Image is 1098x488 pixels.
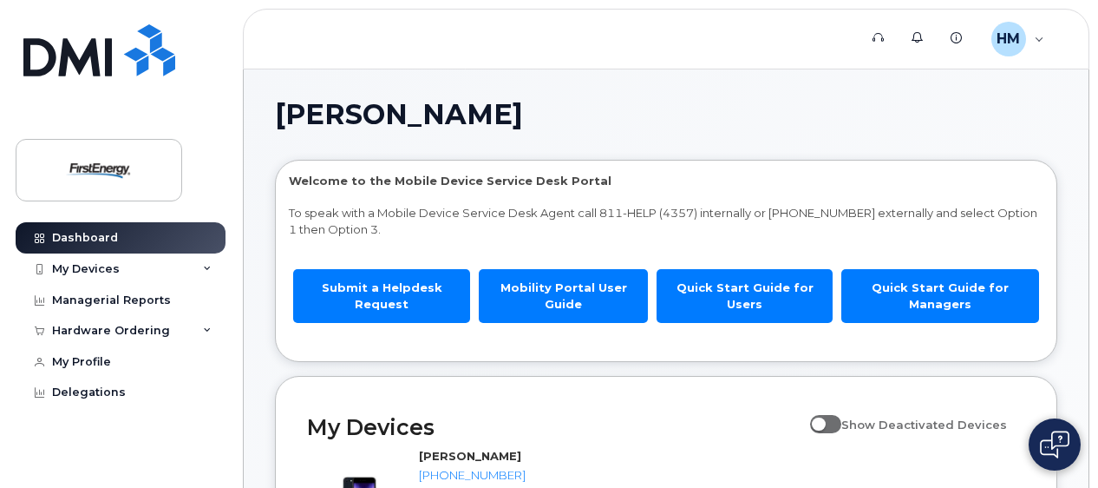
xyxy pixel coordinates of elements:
[657,269,833,322] a: Quick Start Guide for Users
[307,414,801,440] h2: My Devices
[841,269,1039,322] a: Quick Start Guide for Managers
[810,408,824,422] input: Show Deactivated Devices
[479,269,648,322] a: Mobility Portal User Guide
[419,467,526,484] div: [PHONE_NUMBER]
[289,205,1043,237] p: To speak with a Mobile Device Service Desk Agent call 811-HELP (4357) internally or [PHONE_NUMBER...
[275,102,523,128] span: [PERSON_NAME]
[293,269,470,322] a: Submit a Helpdesk Request
[289,173,1043,189] p: Welcome to the Mobile Device Service Desk Portal
[419,449,521,463] strong: [PERSON_NAME]
[1040,431,1069,458] img: Open chat
[841,418,1007,432] span: Show Deactivated Devices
